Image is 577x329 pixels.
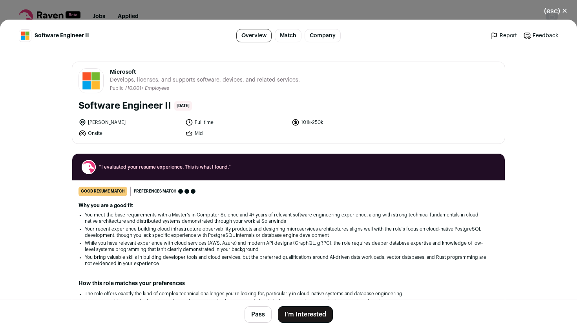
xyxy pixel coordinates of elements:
span: [DATE] [174,101,192,111]
h2: How this role matches your preferences [79,280,498,287]
button: I'm Interested [278,306,333,323]
li: There are multiple areas for learning and growth, spanning databases, AI, and cloud platforms, ma... [85,298,492,305]
a: Report [490,32,517,40]
button: Pass [245,306,272,323]
span: Software Engineer II [35,32,89,40]
li: / [125,85,169,91]
li: [PERSON_NAME] [79,118,181,126]
span: Preferences match [134,187,177,195]
li: The role offers exactly the kind of complex technical challenges you're looking for, particularly... [85,291,492,297]
li: 101k-250k [292,118,394,126]
h2: Why you are a good fit [79,202,498,209]
span: “I evaluated your resume experience. This is what I found.” [99,164,492,170]
img: c786a7b10b07920eb52778d94b98952337776963b9c08eb22d98bc7b89d269e4.jpg [19,30,31,42]
button: Close modal [535,2,577,20]
li: Public [110,85,125,91]
li: You meet the base requirements with a Master's in Computer Science and 4+ years of relevant softw... [85,212,492,224]
span: Develops, licenses, and supports software, devices, and related services. [110,76,300,84]
div: good resume match [79,187,127,196]
li: Mid [185,129,287,137]
a: Company [305,29,341,42]
span: Microsoft [110,68,300,76]
span: 10,001+ Employees [127,86,169,91]
a: Feedback [523,32,558,40]
li: Full time [185,118,287,126]
img: c786a7b10b07920eb52778d94b98952337776963b9c08eb22d98bc7b89d269e4.jpg [79,69,103,93]
a: Match [275,29,301,42]
a: Overview [236,29,272,42]
li: Onsite [79,129,181,137]
li: You bring valuable skills in building developer tools and cloud services, but the preferred quali... [85,254,492,267]
li: While you have relevant experience with cloud services (AWS, Azure) and modern API designs (Graph... [85,240,492,253]
h1: Software Engineer II [79,100,171,112]
li: Your recent experience building cloud infrastructure observability products and designing microse... [85,226,492,238]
